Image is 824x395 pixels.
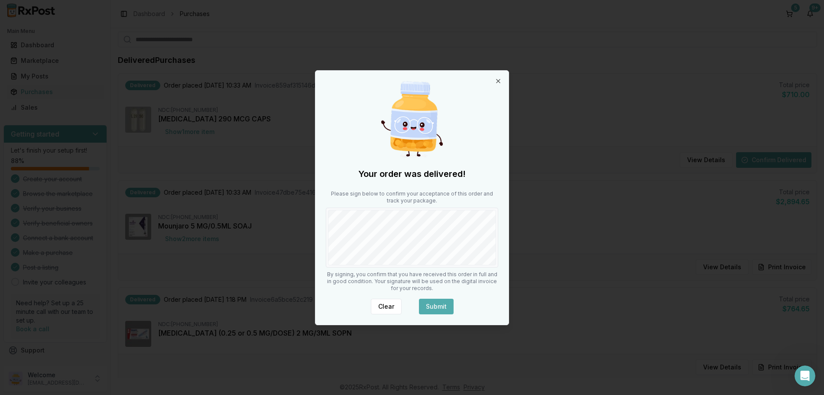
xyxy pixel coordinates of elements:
[371,299,402,314] button: Clear
[795,366,815,386] iframe: Intercom live chat
[326,168,498,180] h2: Your order was delivered!
[326,190,498,204] p: Please sign below to confirm your acceptance of this order and track your package.
[370,78,454,161] img: Happy Pill Bottle
[326,271,498,292] p: By signing, you confirm that you have received this order in full and in good condition. Your sig...
[419,299,454,314] button: Submit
